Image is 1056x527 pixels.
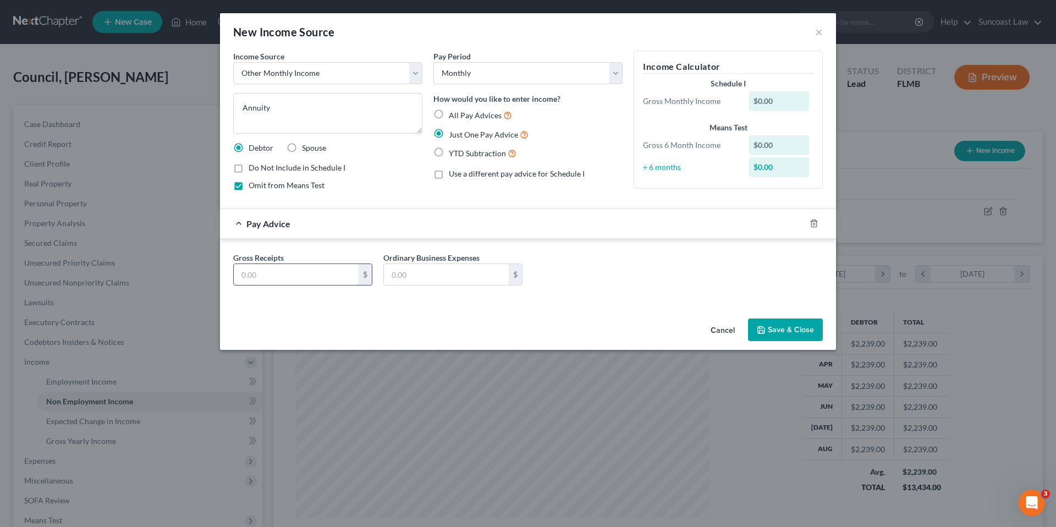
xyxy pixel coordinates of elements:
[449,169,585,178] span: Use a different pay advice for Schedule I
[302,143,326,152] span: Spouse
[449,130,518,139] span: Just One Pay Advice
[749,135,810,155] div: $0.00
[702,320,744,342] button: Cancel
[637,162,744,173] div: ÷ 6 months
[643,122,813,133] div: Means Test
[637,140,744,151] div: Gross 6 Month Income
[246,218,290,229] span: Pay Advice
[234,264,359,285] input: 0.00
[449,111,502,120] span: All Pay Advices
[643,60,813,74] h5: Income Calculator
[359,264,372,285] div: $
[1041,490,1050,498] span: 3
[249,180,324,190] span: Omit from Means Test
[233,52,284,61] span: Income Source
[643,78,813,89] div: Schedule I
[249,143,273,152] span: Debtor
[1019,490,1045,516] iframe: Intercom live chat
[449,149,506,158] span: YTD Subtraction
[233,252,284,263] label: Gross Receipts
[749,157,810,177] div: $0.00
[384,264,509,285] input: 0.00
[383,252,480,263] label: Ordinary Business Expenses
[433,51,471,62] label: Pay Period
[509,264,522,285] div: $
[748,319,823,342] button: Save & Close
[749,91,810,111] div: $0.00
[249,163,345,172] span: Do Not Include in Schedule I
[233,24,335,40] div: New Income Source
[637,96,744,107] div: Gross Monthly Income
[433,93,560,105] label: How would you like to enter income?
[815,25,823,39] button: ×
